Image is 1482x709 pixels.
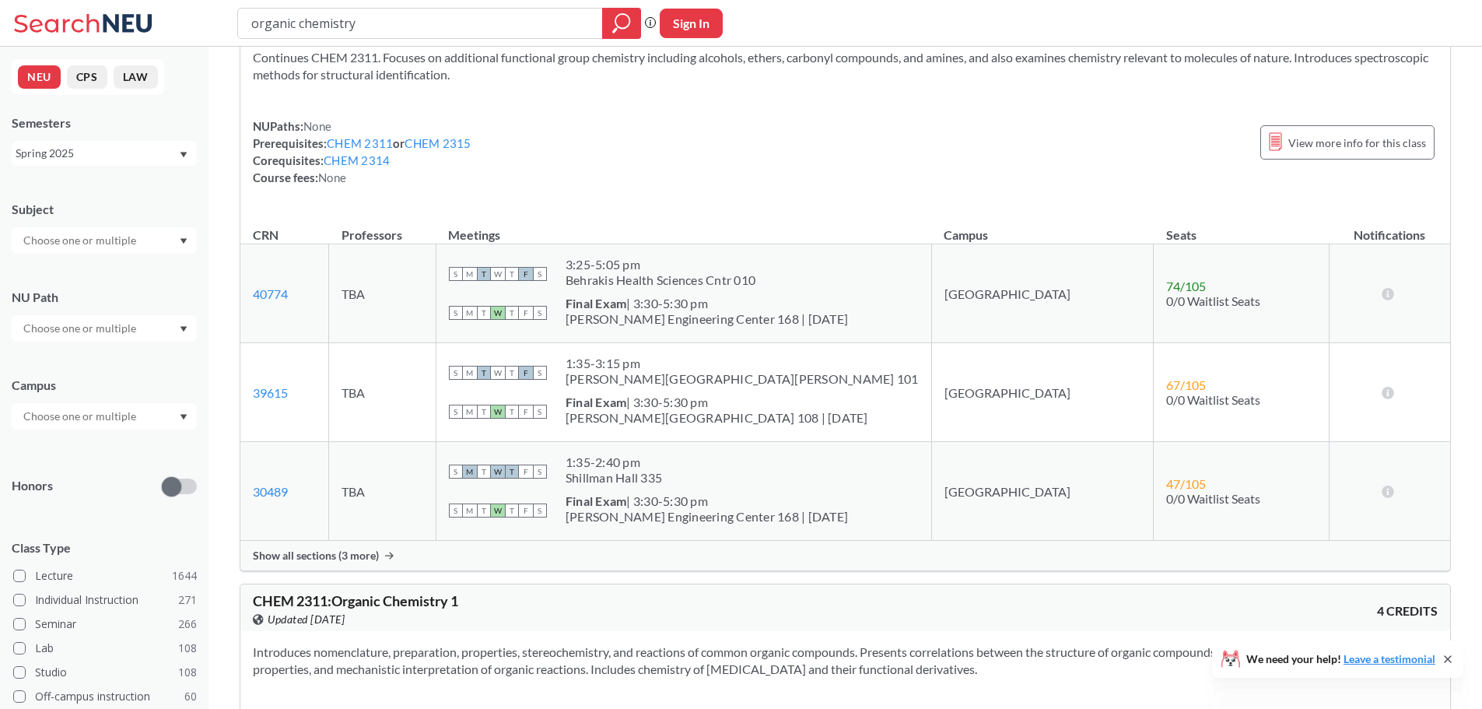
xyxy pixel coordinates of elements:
[12,477,53,495] p: Honors
[12,114,197,132] div: Semesters
[327,136,393,150] a: CHEM 2311
[253,549,379,563] span: Show all sections (3 more)
[324,153,390,167] a: CHEM 2314
[463,366,477,380] span: M
[436,211,931,244] th: Meetings
[491,366,505,380] span: W
[505,504,519,518] span: T
[463,465,477,479] span: M
[12,289,197,306] div: NU Path
[449,405,463,419] span: S
[1166,279,1206,293] span: 74 / 105
[931,244,1154,343] td: [GEOGRAPHIC_DATA]
[505,267,519,281] span: T
[931,211,1154,244] th: Campus
[67,65,107,89] button: CPS
[566,296,627,311] b: Final Exam
[566,395,627,409] b: Final Exam
[253,385,288,400] a: 39615
[566,272,755,288] div: Behrakis Health Sciences Cntr 010
[505,366,519,380] span: T
[253,226,279,244] div: CRN
[13,662,197,683] label: Studio
[566,493,627,508] b: Final Exam
[178,640,197,657] span: 108
[491,504,505,518] span: W
[533,267,547,281] span: S
[1166,392,1260,407] span: 0/0 Waitlist Seats
[178,616,197,633] span: 266
[180,326,187,332] svg: Dropdown arrow
[519,306,533,320] span: F
[12,141,197,166] div: Spring 2025Dropdown arrow
[250,10,591,37] input: Class, professor, course number, "phrase"
[253,49,1438,83] section: Continues CHEM 2311. Focuses on additional functional group chemistry including alcohols, ethers,...
[519,504,533,518] span: F
[1288,133,1426,153] span: View more info for this class
[16,231,146,250] input: Choose one or multiple
[566,395,868,410] div: | 3:30-5:30 pm
[178,591,197,609] span: 271
[463,504,477,518] span: M
[253,592,458,609] span: CHEM 2311 : Organic Chemistry 1
[449,504,463,518] span: S
[660,9,723,38] button: Sign In
[1377,602,1438,619] span: 4 CREDITS
[16,407,146,426] input: Choose one or multiple
[1330,211,1451,244] th: Notifications
[566,410,868,426] div: [PERSON_NAME][GEOGRAPHIC_DATA] 108 | [DATE]
[519,465,533,479] span: F
[449,366,463,380] span: S
[303,119,331,133] span: None
[491,267,505,281] span: W
[463,306,477,320] span: M
[12,377,197,394] div: Campus
[13,566,197,586] label: Lecture
[477,504,491,518] span: T
[491,465,505,479] span: W
[180,238,187,244] svg: Dropdown arrow
[449,267,463,281] span: S
[463,405,477,419] span: M
[16,319,146,338] input: Choose one or multiple
[519,405,533,419] span: F
[114,65,158,89] button: LAW
[253,118,471,186] div: NUPaths: Prerequisites: or Corequisites: Course fees:
[180,152,187,158] svg: Dropdown arrow
[477,267,491,281] span: T
[931,343,1154,442] td: [GEOGRAPHIC_DATA]
[533,306,547,320] span: S
[13,590,197,610] label: Individual Instruction
[240,541,1450,570] div: Show all sections (3 more)
[12,315,197,342] div: Dropdown arrow
[184,688,197,705] span: 60
[566,311,848,327] div: [PERSON_NAME] Engineering Center 168 | [DATE]
[566,509,848,525] div: [PERSON_NAME] Engineering Center 168 | [DATE]
[449,465,463,479] span: S
[18,65,61,89] button: NEU
[1166,491,1260,506] span: 0/0 Waitlist Seats
[566,257,755,272] div: 3:25 - 5:05 pm
[12,201,197,218] div: Subject
[1246,654,1435,665] span: We need your help!
[602,8,641,39] div: magnifying glass
[533,504,547,518] span: S
[566,470,662,486] div: Shillman Hall 335
[172,567,197,584] span: 1644
[268,611,345,628] span: Updated [DATE]
[1166,476,1206,491] span: 47 / 105
[477,366,491,380] span: T
[253,484,288,499] a: 30489
[491,306,505,320] span: W
[477,306,491,320] span: T
[463,267,477,281] span: M
[505,405,519,419] span: T
[178,664,197,681] span: 108
[566,455,662,470] div: 1:35 - 2:40 pm
[13,614,197,634] label: Seminar
[477,405,491,419] span: T
[253,644,1438,678] section: Introduces nomenclature, preparation, properties, stereochemistry, and reactions of common organi...
[449,306,463,320] span: S
[329,244,436,343] td: TBA
[612,12,631,34] svg: magnifying glass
